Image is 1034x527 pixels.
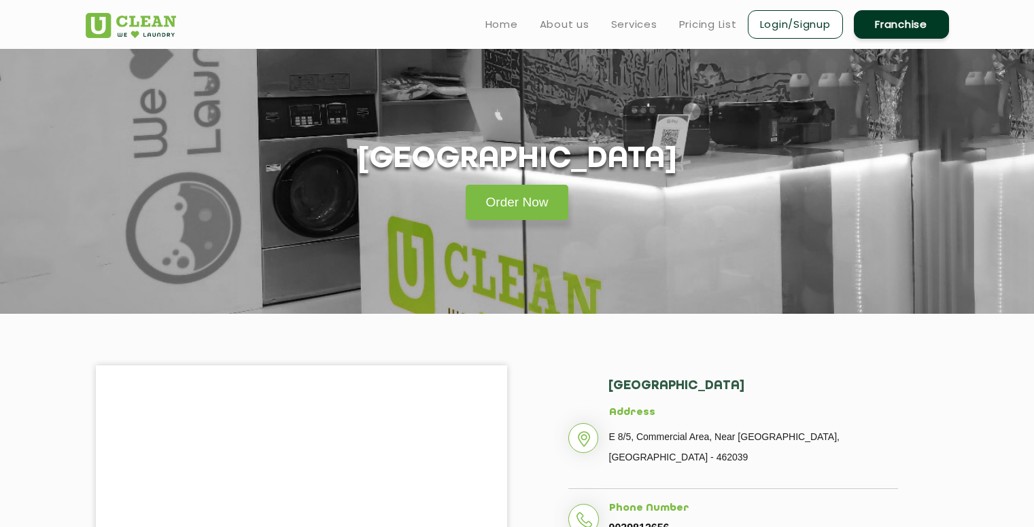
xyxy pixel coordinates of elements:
p: E 8/5, Commercial Area, Near [GEOGRAPHIC_DATA], [GEOGRAPHIC_DATA] - 462039 [609,426,898,467]
a: Pricing List [679,16,737,33]
a: Home [485,16,518,33]
h5: Address [609,407,898,419]
img: UClean Laundry and Dry Cleaning [86,13,176,38]
a: About us [540,16,589,33]
a: Login/Signup [748,10,843,39]
h2: [GEOGRAPHIC_DATA] [608,379,898,407]
a: Order Now [466,185,569,220]
h5: Phone Number [609,503,898,515]
h1: [GEOGRAPHIC_DATA] [357,143,678,177]
a: Franchise [854,10,949,39]
a: Services [611,16,657,33]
